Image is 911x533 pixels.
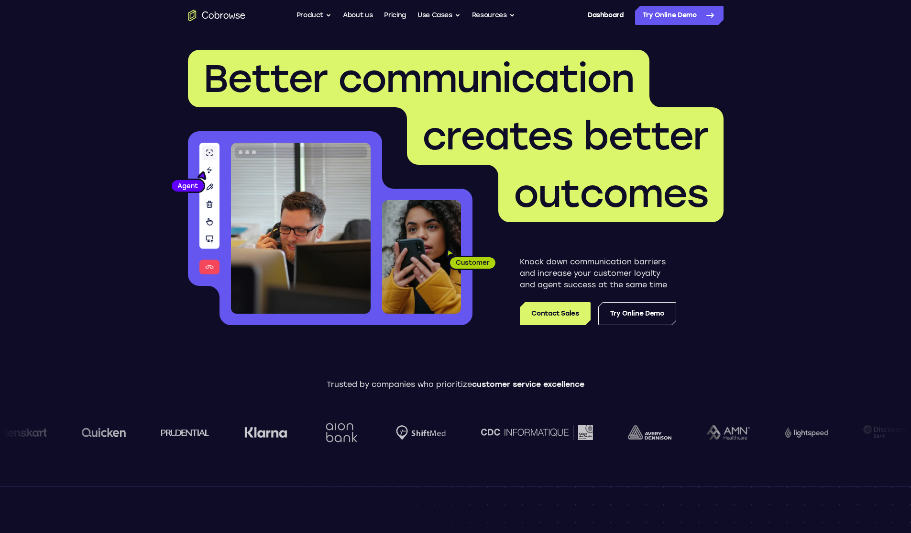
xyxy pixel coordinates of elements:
[588,6,624,25] a: Dashboard
[514,170,708,216] span: outcomes
[382,200,461,314] img: A customer holding their phone
[395,425,444,440] img: Shiftmed
[343,6,373,25] a: About us
[479,425,591,440] img: CDC Informatique
[296,6,332,25] button: Product
[203,56,634,102] span: Better communication
[422,113,708,159] span: creates better
[384,6,406,25] a: Pricing
[188,10,245,21] a: Go to the home page
[321,413,360,452] img: Aion Bank
[783,427,827,437] img: Lightspeed
[417,6,461,25] button: Use Cases
[705,425,748,440] img: AMN Healthcare
[231,143,371,314] img: A customer support agent talking on the phone
[472,6,515,25] button: Resources
[243,427,286,438] img: Klarna
[520,256,676,291] p: Knock down communication barriers and increase your customer loyalty and agent success at the sam...
[635,6,724,25] a: Try Online Demo
[160,429,208,436] img: prudential
[472,380,584,389] span: customer service excellence
[520,302,590,325] a: Contact Sales
[598,302,676,325] a: Try Online Demo
[626,425,670,440] img: avery-dennison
